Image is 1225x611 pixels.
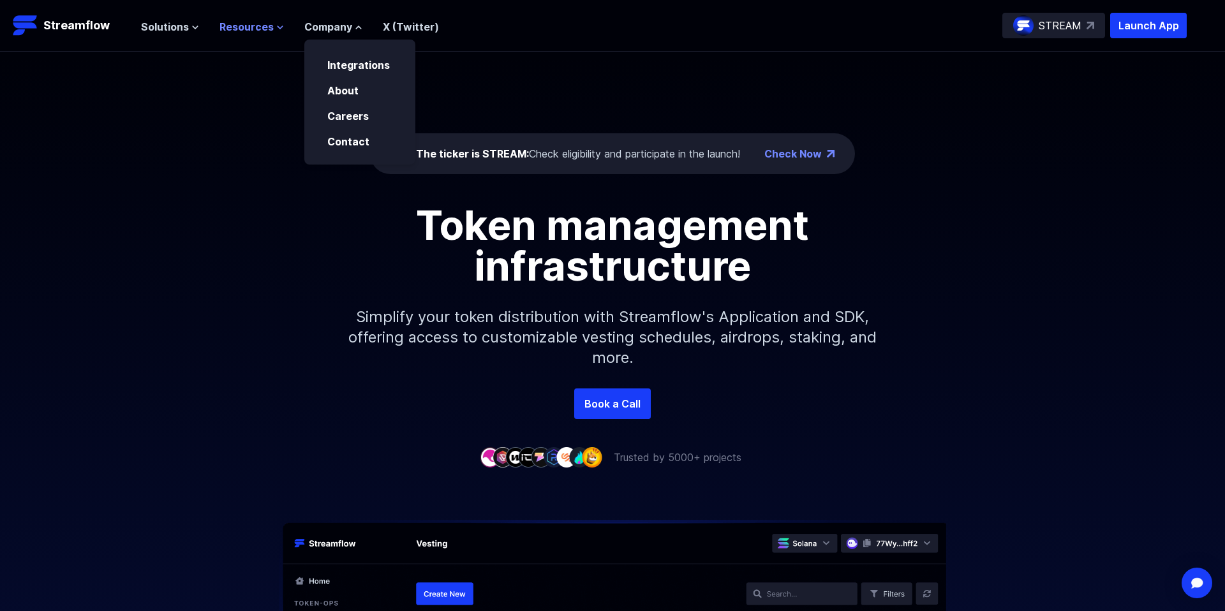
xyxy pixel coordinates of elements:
img: company-1 [480,447,500,467]
img: streamflow-logo-circle.png [1013,15,1034,36]
a: STREAM [1002,13,1105,38]
span: Resources [219,19,274,34]
button: Launch App [1110,13,1187,38]
img: company-3 [505,447,526,467]
img: company-6 [544,447,564,467]
img: company-9 [582,447,602,467]
img: top-right-arrow.png [827,150,835,158]
a: Streamflow [13,13,128,38]
img: company-4 [518,447,538,467]
button: Company [304,19,362,34]
span: Solutions [141,19,189,34]
img: company-5 [531,447,551,467]
p: Trusted by 5000+ projects [614,450,741,465]
span: Company [304,19,352,34]
div: Check eligibility and participate in the launch! [416,146,740,161]
p: STREAM [1039,18,1081,33]
a: Contact [327,135,369,148]
img: company-2 [493,447,513,467]
p: Simplify your token distribution with Streamflow's Application and SDK, offering access to custom... [338,286,887,388]
a: About [327,84,359,97]
button: Solutions [141,19,199,34]
span: The ticker is STREAM: [416,147,529,160]
a: Check Now [764,146,822,161]
img: top-right-arrow.svg [1087,22,1094,29]
img: company-7 [556,447,577,467]
img: Streamflow Logo [13,13,38,38]
a: Careers [327,110,369,122]
p: Streamflow [43,17,110,34]
a: Integrations [327,59,390,71]
a: Book a Call [574,388,651,419]
h1: Token management infrastructure [325,205,900,286]
div: Open Intercom Messenger [1182,568,1212,598]
img: company-8 [569,447,590,467]
button: Resources [219,19,284,34]
a: X (Twitter) [383,20,439,33]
